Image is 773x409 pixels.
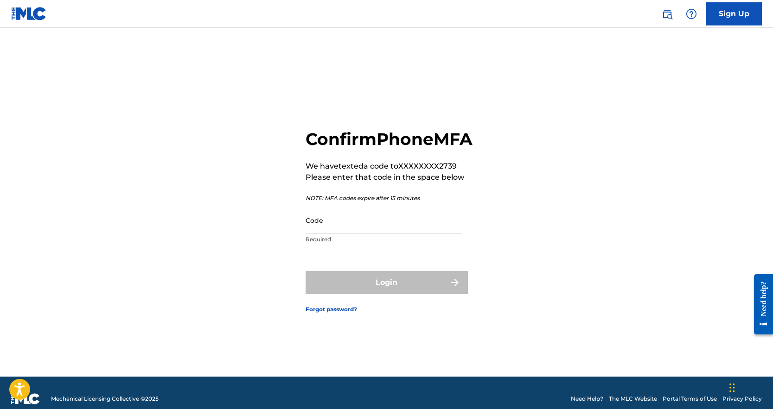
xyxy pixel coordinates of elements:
[51,395,159,403] span: Mechanical Licensing Collective © 2025
[306,194,473,202] p: NOTE: MFA codes expire after 15 minutes
[658,5,677,23] a: Public Search
[706,2,762,25] a: Sign Up
[306,235,462,244] p: Required
[682,5,701,23] div: Help
[11,7,47,20] img: MLC Logo
[727,365,773,409] iframe: Chat Widget
[663,395,717,403] a: Portal Terms of Use
[662,8,673,19] img: search
[306,305,357,314] a: Forgot password?
[11,393,40,404] img: logo
[571,395,603,403] a: Need Help?
[306,129,473,150] h2: Confirm Phone MFA
[686,8,697,19] img: help
[306,161,473,172] p: We have texted a code to XXXXXXXX2739
[747,267,773,342] iframe: Resource Center
[729,374,735,402] div: Drag
[609,395,657,403] a: The MLC Website
[306,172,473,183] p: Please enter that code in the space below
[722,395,762,403] a: Privacy Policy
